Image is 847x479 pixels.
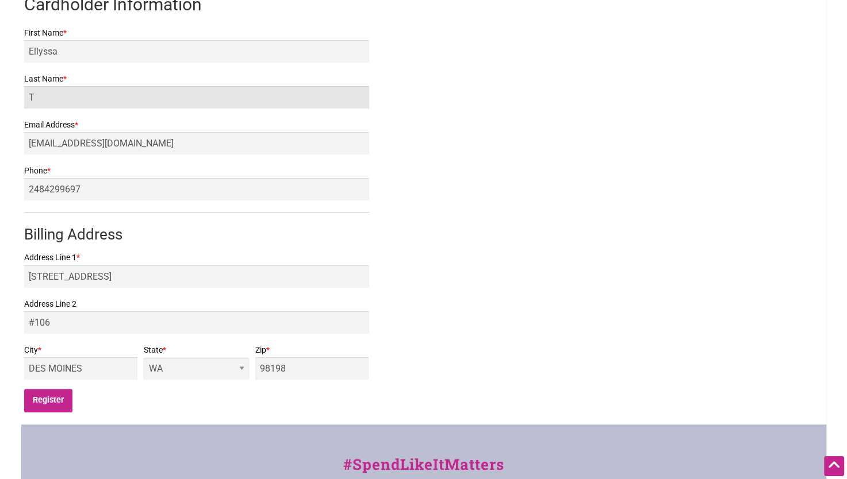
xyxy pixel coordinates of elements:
[24,26,369,40] label: First Name
[24,72,369,86] label: Last Name
[24,389,73,412] input: Register
[24,118,369,132] label: Email Address
[24,164,369,178] label: Phone
[255,343,369,357] label: Zip
[24,250,369,265] label: Address Line 1
[143,343,249,357] label: State
[24,224,369,245] h3: Billing Address
[24,297,369,311] label: Address Line 2
[824,456,844,476] div: Scroll Back to Top
[24,343,138,357] label: City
